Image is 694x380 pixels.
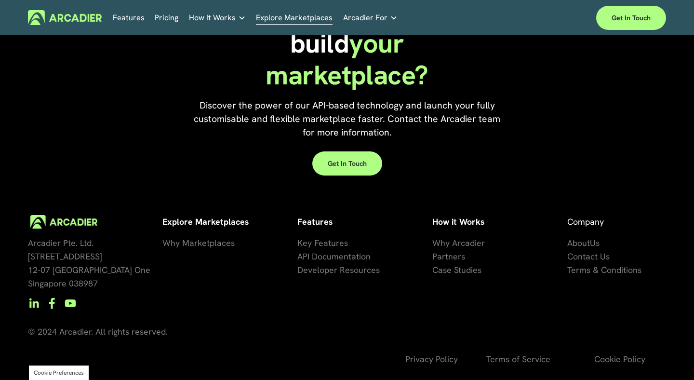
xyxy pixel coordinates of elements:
button: Cookie Preferences [34,369,84,377]
span: Terms & Conditions [567,264,641,275]
a: Explore Marketplaces [256,10,333,25]
a: Get in touch [312,151,382,176]
a: API Documentation [297,250,371,263]
strong: Features [297,216,333,227]
a: Facebook [46,298,58,309]
span: Arcadier Pte. Ltd. [STREET_ADDRESS] 12-07 [GEOGRAPHIC_DATA] One Singapore 038987 [28,237,150,289]
span: About [567,237,590,248]
span: Arcadier For [343,11,387,25]
span: Contact Us [567,251,610,262]
span: Privacy Policy [405,353,458,365]
span: Ca [432,264,443,275]
iframe: Chat Widget [646,334,694,380]
a: Get in touch [596,6,666,30]
span: Why Arcadier [432,237,485,248]
span: se Studies [443,264,481,275]
span: Terms of Service [486,353,550,365]
a: Cookie Policy [594,353,645,366]
span: © 2024 Arcadier. All rights reserved. [28,326,168,337]
a: Ca [432,263,443,277]
a: Pricing [155,10,178,25]
section: Manage previously selected cookie options [29,366,89,380]
span: Company [567,216,604,227]
a: se Studies [443,263,481,277]
span: P [432,251,437,262]
a: folder dropdown [343,10,398,25]
a: Key Features [297,236,348,250]
a: Terms & Conditions [567,263,641,277]
a: About [567,236,590,250]
a: folder dropdown [189,10,246,25]
a: LinkedIn [28,298,40,309]
a: Contact Us [567,250,610,263]
span: How It Works [189,11,236,25]
a: artners [437,250,465,263]
span: artners [437,251,465,262]
a: Terms of Service [486,353,550,366]
span: Key Features [297,237,348,248]
span: API Documentation [297,251,371,262]
span: Cookie Policy [594,353,645,365]
span: Why Marketplaces [162,237,235,248]
a: Developer Resources [297,263,380,277]
span: Developer Resources [297,264,380,275]
span: Us [590,237,600,248]
span: Discover the power of our API-based technology and launch your fully customisable and flexible ma... [194,99,503,138]
a: P [432,250,437,263]
a: Privacy Policy [405,353,458,366]
a: Why Marketplaces [162,236,235,250]
a: Why Arcadier [432,236,485,250]
strong: How it Works [432,216,484,227]
img: Arcadier [28,10,102,25]
a: Features [113,10,145,25]
a: YouTube [65,298,76,309]
strong: Explore Marketplaces [162,216,249,227]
